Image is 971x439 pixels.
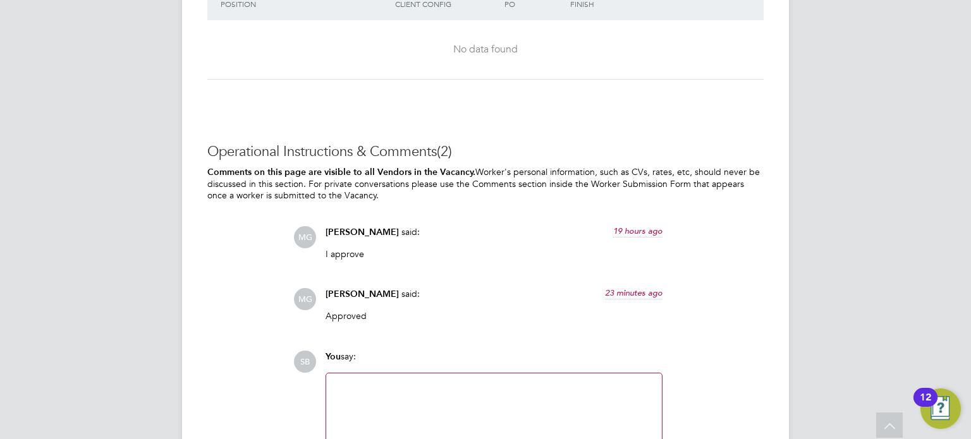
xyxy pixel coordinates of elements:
div: 12 [920,397,931,414]
span: You [326,351,341,362]
span: [PERSON_NAME] [326,227,399,238]
p: Worker's personal information, such as CVs, rates, etc, should never be discussed in this section... [207,166,764,201]
span: said: [401,226,420,238]
div: say: [326,351,663,373]
span: said: [401,288,420,299]
button: Open Resource Center, 12 new notifications [920,388,961,429]
p: I approve [326,248,663,260]
p: Approved [326,310,663,322]
b: Comments on this page are visible to all Vendors in the Vacancy. [207,167,475,177]
span: SB [294,351,316,373]
h3: Operational Instructions & Comments [207,143,764,161]
span: MG [294,226,316,248]
span: (2) [437,143,452,160]
div: No data found [220,43,751,56]
span: [PERSON_NAME] [326,289,399,299]
span: 23 minutes ago [605,287,663,298]
span: 19 hours ago [613,226,663,236]
span: MG [294,288,316,310]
